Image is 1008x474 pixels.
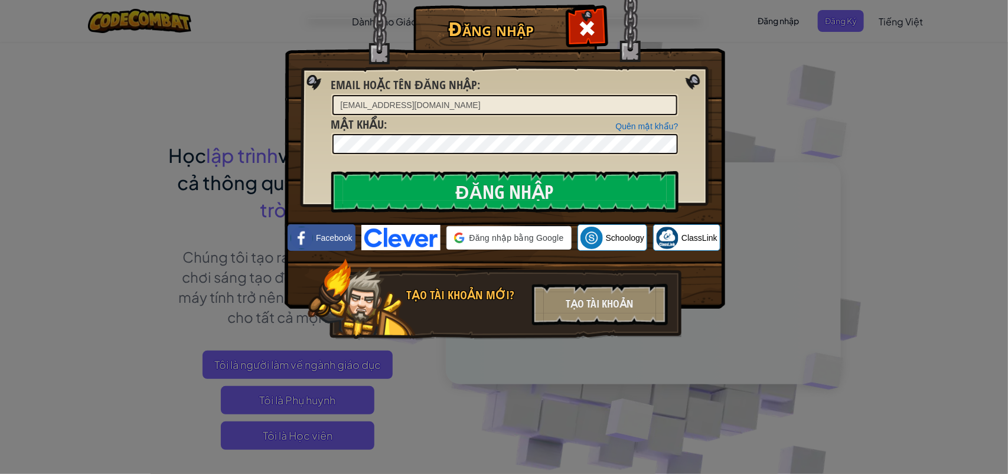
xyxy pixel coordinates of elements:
[331,116,384,132] span: Mật khẩu
[446,226,572,250] div: Đăng nhập bằng Google
[616,122,678,131] a: Quên mật khẩu?
[532,284,668,325] div: Tạo tài khoản
[656,227,678,249] img: classlink-logo-small.png
[407,287,525,304] div: Tạo tài khoản mới?
[331,77,481,94] label: :
[606,232,644,244] span: Schoology
[580,227,603,249] img: schoology.png
[361,225,441,250] img: clever-logo-blue.png
[469,232,564,244] span: Đăng nhập bằng Google
[331,116,387,133] label: :
[416,18,567,39] h1: Đăng nhập
[331,171,678,213] input: Đăng nhập
[331,77,478,93] span: Email hoặc tên đăng nhập
[291,227,313,249] img: facebook_small.png
[316,232,352,244] span: Facebook
[681,232,717,244] span: ClassLink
